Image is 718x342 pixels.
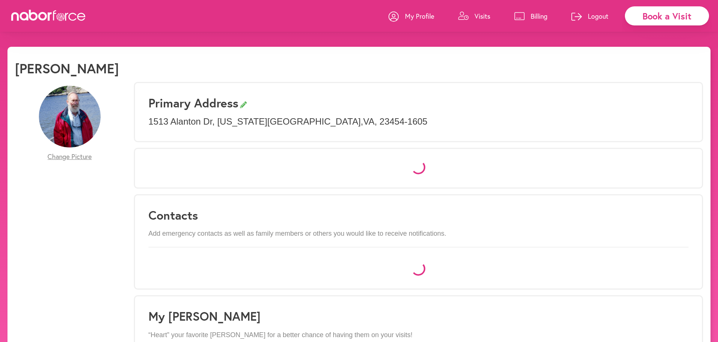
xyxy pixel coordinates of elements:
[458,5,490,27] a: Visits
[405,12,434,21] p: My Profile
[514,5,547,27] a: Billing
[625,6,709,25] div: Book a Visit
[47,153,92,161] span: Change Picture
[389,5,434,27] a: My Profile
[148,96,688,110] h3: Primary Address
[148,309,688,323] h1: My [PERSON_NAME]
[531,12,547,21] p: Billing
[148,230,688,238] p: Add emergency contacts as well as family members or others you would like to receive notifications.
[588,12,608,21] p: Logout
[148,331,688,339] p: “Heart” your favorite [PERSON_NAME] for a better chance of having them on your visits!
[571,5,608,27] a: Logout
[148,208,688,222] h3: Contacts
[15,60,119,76] h1: [PERSON_NAME]
[148,116,688,127] p: 1513 Alanton Dr , [US_STATE][GEOGRAPHIC_DATA] , VA , 23454-1605
[39,86,101,147] img: jHQ4BE6tSAy8iBLHTRC8
[475,12,490,21] p: Visits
